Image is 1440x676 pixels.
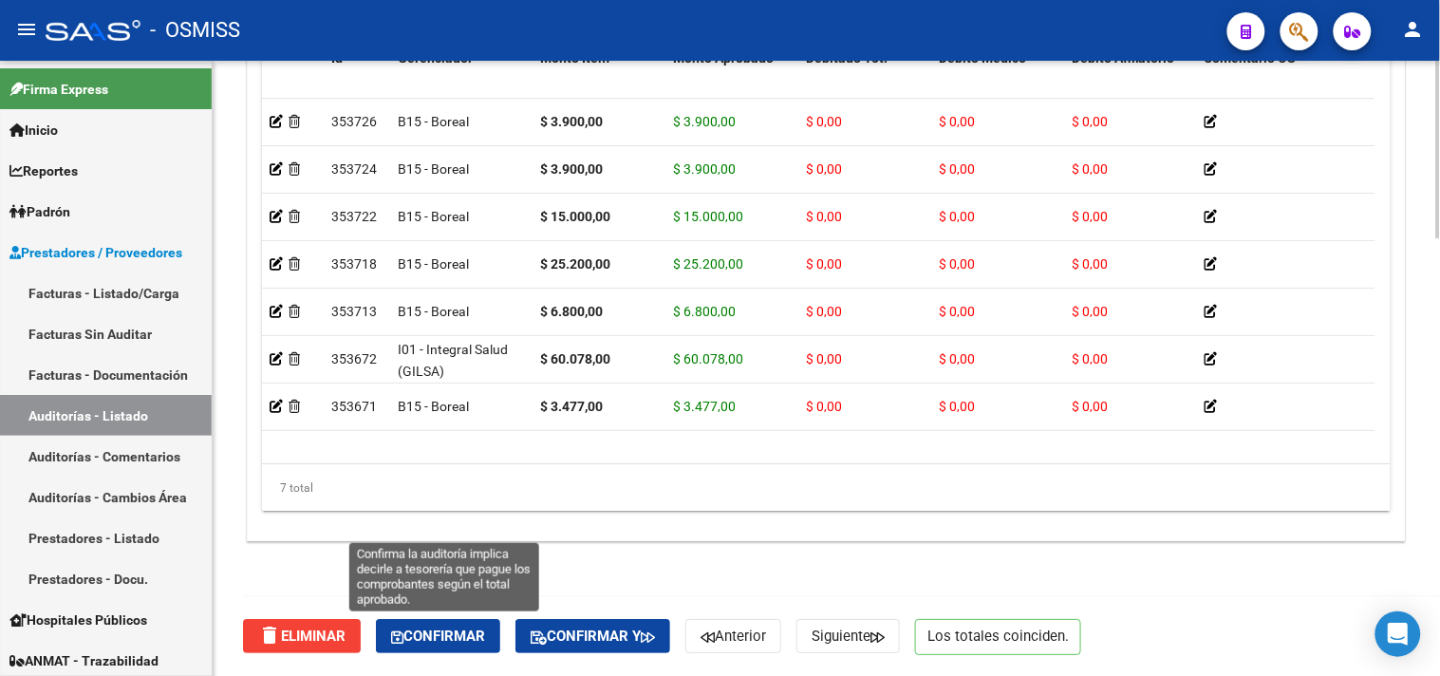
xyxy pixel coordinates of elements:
span: $ 0,00 [939,161,975,177]
span: B15 - Boreal [398,304,469,319]
span: 353671 [331,399,377,414]
span: Reportes [9,160,78,181]
span: $ 0,00 [939,256,975,272]
span: B15 - Boreal [398,399,469,414]
span: B15 - Boreal [398,161,469,177]
div: Open Intercom Messenger [1375,611,1421,657]
span: $ 3.477,00 [673,399,736,414]
mat-icon: delete [258,624,281,647]
datatable-header-cell: Comentario OS [1197,38,1387,122]
span: $ 0,00 [1072,209,1108,224]
span: Hospitales Públicos [9,610,147,630]
span: 353672 [331,351,377,366]
span: 353724 [331,161,377,177]
span: $ 0,00 [939,304,975,319]
div: 7 total [262,464,1391,512]
span: Confirmar y [531,628,655,645]
span: 353718 [331,256,377,272]
span: $ 0,00 [1072,161,1108,177]
span: $ 25.200,00 [673,256,743,272]
span: Prestadores / Proveedores [9,242,182,263]
p: Los totales coinciden. [915,619,1081,655]
span: B15 - Boreal [398,256,469,272]
span: $ 60.078,00 [673,351,743,366]
strong: $ 6.800,00 [540,304,603,319]
span: $ 0,00 [1072,256,1108,272]
datatable-header-cell: Id [324,38,390,122]
span: $ 0,00 [1072,351,1108,366]
span: - OSMISS [150,9,240,51]
span: $ 0,00 [1072,399,1108,414]
span: $ 0,00 [806,161,842,177]
span: $ 0,00 [806,209,842,224]
span: I01 - Integral Salud (GILSA) [398,342,508,379]
span: B15 - Boreal [398,209,469,224]
span: Eliminar [258,628,346,645]
span: $ 6.800,00 [673,304,736,319]
datatable-header-cell: Débito Afiliatorio [1064,38,1197,122]
strong: $ 60.078,00 [540,351,610,366]
span: $ 0,00 [806,256,842,272]
button: Anterior [685,619,781,653]
button: Confirmar [376,619,500,653]
button: Siguiente [796,619,900,653]
strong: $ 25.200,00 [540,256,610,272]
span: $ 0,00 [806,304,842,319]
span: B15 - Boreal [398,114,469,129]
span: $ 0,00 [806,399,842,414]
span: ANMAT - Trazabilidad [9,650,159,671]
datatable-header-cell: Gerenciador [390,38,533,122]
span: $ 0,00 [939,399,975,414]
span: Padrón [9,201,70,222]
span: 353722 [331,209,377,224]
datatable-header-cell: Débito Médico [931,38,1064,122]
button: Eliminar [243,619,361,653]
span: $ 0,00 [1072,114,1108,129]
strong: $ 15.000,00 [540,209,610,224]
span: $ 0,00 [939,114,975,129]
span: $ 15.000,00 [673,209,743,224]
datatable-header-cell: Monto Item [533,38,665,122]
strong: $ 3.900,00 [540,161,603,177]
span: $ 0,00 [1072,304,1108,319]
span: $ 3.900,00 [673,114,736,129]
datatable-header-cell: Monto Aprobado [665,38,798,122]
span: Anterior [701,628,766,645]
mat-icon: menu [15,18,38,41]
span: $ 0,00 [806,114,842,129]
span: 353713 [331,304,377,319]
span: Firma Express [9,79,108,100]
span: $ 0,00 [939,209,975,224]
datatable-header-cell: Debitado Tot. [798,38,931,122]
span: $ 0,00 [806,351,842,366]
span: Siguiente [812,628,885,645]
mat-icon: person [1402,18,1425,41]
span: Inicio [9,120,58,141]
span: $ 0,00 [939,351,975,366]
span: Confirmar [391,628,485,645]
span: 353726 [331,114,377,129]
span: $ 3.900,00 [673,161,736,177]
strong: $ 3.900,00 [540,114,603,129]
strong: $ 3.477,00 [540,399,603,414]
button: Confirmar y [515,619,670,653]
